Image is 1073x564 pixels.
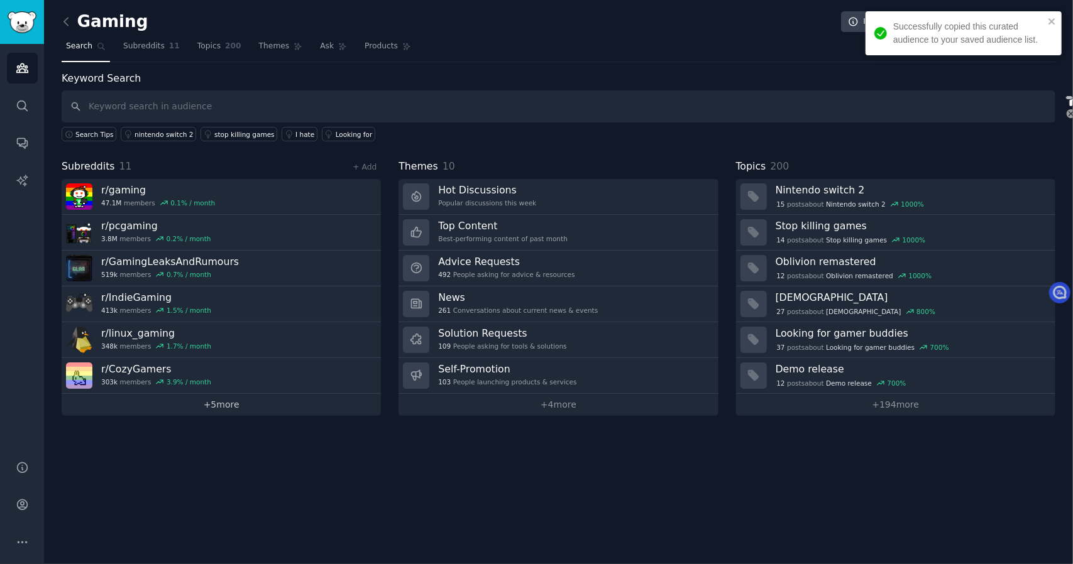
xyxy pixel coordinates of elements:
div: post s about [776,270,933,281]
img: GummySearch logo [8,11,36,33]
a: Demo release12postsaboutDemo release700% [736,358,1055,394]
a: stop killing games [201,127,277,141]
span: 11 [169,41,180,52]
div: members [101,377,211,386]
div: members [101,234,211,243]
a: r/gaming47.1Mmembers0.1% / month [62,179,381,215]
a: News261Conversations about current news & events [399,286,718,322]
div: Best-performing content of past month [438,234,568,243]
div: members [101,270,239,279]
span: Subreddits [62,159,115,175]
div: post s about [776,377,908,389]
span: 3.8M [101,234,118,243]
span: 12 [776,379,784,388]
div: 700 % [930,343,949,352]
span: Looking for gamer buddies [826,343,915,352]
a: +4more [399,394,718,416]
img: GamingLeaksAndRumours [66,255,92,281]
span: Search [66,41,92,52]
div: 3.9 % / month [167,377,211,386]
h2: Gaming [62,12,148,32]
div: members [101,306,211,315]
div: Looking for [336,130,373,139]
div: nintendo switch 2 [135,130,193,139]
div: post s about [776,342,950,353]
span: 109 [438,342,451,350]
div: Successfully copied this curated audience to your saved audience list. [893,20,1044,46]
div: 1.5 % / month [167,306,211,315]
span: 519k [101,270,118,279]
a: + Add [353,163,377,171]
div: post s about [776,306,937,317]
span: Subreddits [123,41,165,52]
img: CozyGamers [66,362,92,389]
h3: Advice Requests [438,255,575,268]
span: 303k [101,377,118,386]
div: People asking for advice & resources [438,270,575,279]
a: Themes [255,36,307,62]
h3: Looking for gamer buddies [776,327,1047,340]
div: People launching products & services [438,377,576,386]
h3: Self-Promotion [438,362,576,376]
div: members [101,198,215,207]
a: Nintendo switch 215postsaboutNintendo switch 21000% [736,179,1055,215]
div: People asking for tools & solutions [438,342,566,350]
span: Ask [320,41,334,52]
a: r/linux_gaming348kmembers1.7% / month [62,322,381,358]
h3: Hot Discussions [438,183,536,197]
a: Looking for [322,127,375,141]
span: 103 [438,377,451,386]
h3: Stop killing games [776,219,1047,232]
h3: r/ CozyGamers [101,362,211,376]
span: Themes [399,159,438,175]
span: 12 [776,271,784,280]
label: Keyword Search [62,72,141,84]
div: 1000 % [909,271,932,280]
span: 14 [776,236,784,244]
a: Stop killing games14postsaboutStop killing games1000% [736,215,1055,251]
img: IndieGaming [66,291,92,317]
h3: Demo release [776,362,1047,376]
div: 700 % [888,379,906,388]
a: r/pcgaming3.8Mmembers0.2% / month [62,215,381,251]
span: Stop killing games [826,236,887,244]
a: Subreddits11 [119,36,184,62]
div: 0.1 % / month [170,198,215,207]
h3: r/ IndieGaming [101,291,211,304]
span: 11 [119,160,132,172]
div: post s about [776,234,927,246]
span: 348k [101,342,118,350]
span: 261 [438,306,451,315]
button: close [1048,16,1057,26]
a: Looking for gamer buddies37postsaboutLooking for gamer buddies700% [736,322,1055,358]
h3: News [438,291,598,304]
h3: Top Content [438,219,568,232]
a: Top ContentBest-performing content of past month [399,215,718,251]
span: Search Tips [75,130,114,139]
span: 47.1M [101,198,121,207]
span: 413k [101,306,118,315]
a: Topics200 [193,36,246,62]
div: members [101,342,211,350]
div: 800 % [916,307,935,316]
a: r/IndieGaming413kmembers1.5% / month [62,286,381,322]
img: linux_gaming [66,327,92,353]
div: 0.2 % / month [167,234,211,243]
span: 37 [776,343,784,352]
a: Products [360,36,415,62]
a: +5more [62,394,381,416]
div: Popular discussions this week [438,198,536,207]
img: gaming [66,183,92,210]
a: r/GamingLeaksAndRumours519kmembers0.7% / month [62,251,381,286]
div: 1.7 % / month [167,342,211,350]
span: 10 [443,160,455,172]
span: Topics [197,41,221,52]
span: Demo release [826,379,872,388]
div: Conversations about current news & events [438,306,598,315]
h3: Oblivion remastered [776,255,1047,268]
a: Self-Promotion103People launching products & services [399,358,718,394]
a: Search [62,36,110,62]
div: I hate [295,130,314,139]
span: 27 [776,307,784,316]
span: Oblivion remastered [826,271,893,280]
